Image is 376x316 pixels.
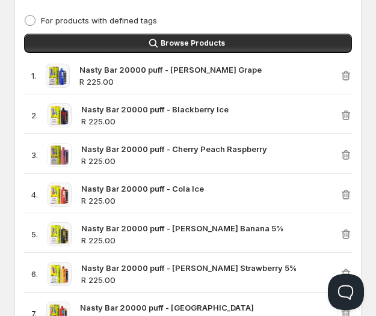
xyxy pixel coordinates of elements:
[328,274,364,310] iframe: Help Scout Beacon - Open
[81,144,267,154] strong: Nasty Bar 20000 puff - Cherry Peach Raspberry
[31,268,38,280] p: 6 .
[81,223,283,233] strong: Nasty Bar 20000 puff - [PERSON_NAME] Banana 5%
[48,183,72,207] img: Nasty Bar 20000 puff - Cola Ice
[31,228,38,240] p: 5 .
[79,76,340,88] p: R 225.00
[41,16,157,25] span: For products with defined tags
[31,109,38,121] p: 2 .
[81,263,297,273] strong: Nasty Bar 20000 puff - [PERSON_NAME] Strawberry 5%
[81,115,340,127] p: R 225.00
[24,34,352,53] button: Browse Products
[46,64,70,88] img: Nasty Bar 20000 puff - Berry Grape
[31,70,36,82] p: 1 .
[31,149,38,161] p: 3 .
[48,143,72,167] img: Nasty Bar 20000 puff - Cherry Peach Raspberry
[81,184,204,193] strong: Nasty Bar 20000 puff - Cola Ice
[31,189,38,201] p: 4 .
[81,274,340,286] p: R 225.00
[81,155,340,167] p: R 225.00
[48,262,72,286] img: Nasty Bar 20000 puff - Cushman Strawberry 5%
[81,105,229,114] strong: Nasty Bar 20000 puff - Blackberry Ice
[80,303,254,312] strong: Nasty Bar 20000 puff - [GEOGRAPHIC_DATA]
[48,222,72,246] img: Nasty Bar 20000 puff - Cushman Banana 5%
[79,65,262,74] strong: Nasty Bar 20000 puff - [PERSON_NAME] Grape
[161,38,225,48] span: Browse Products
[81,195,340,207] p: R 225.00
[48,103,72,127] img: Nasty Bar 20000 puff - Blackberry Ice
[81,234,340,246] p: R 225.00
